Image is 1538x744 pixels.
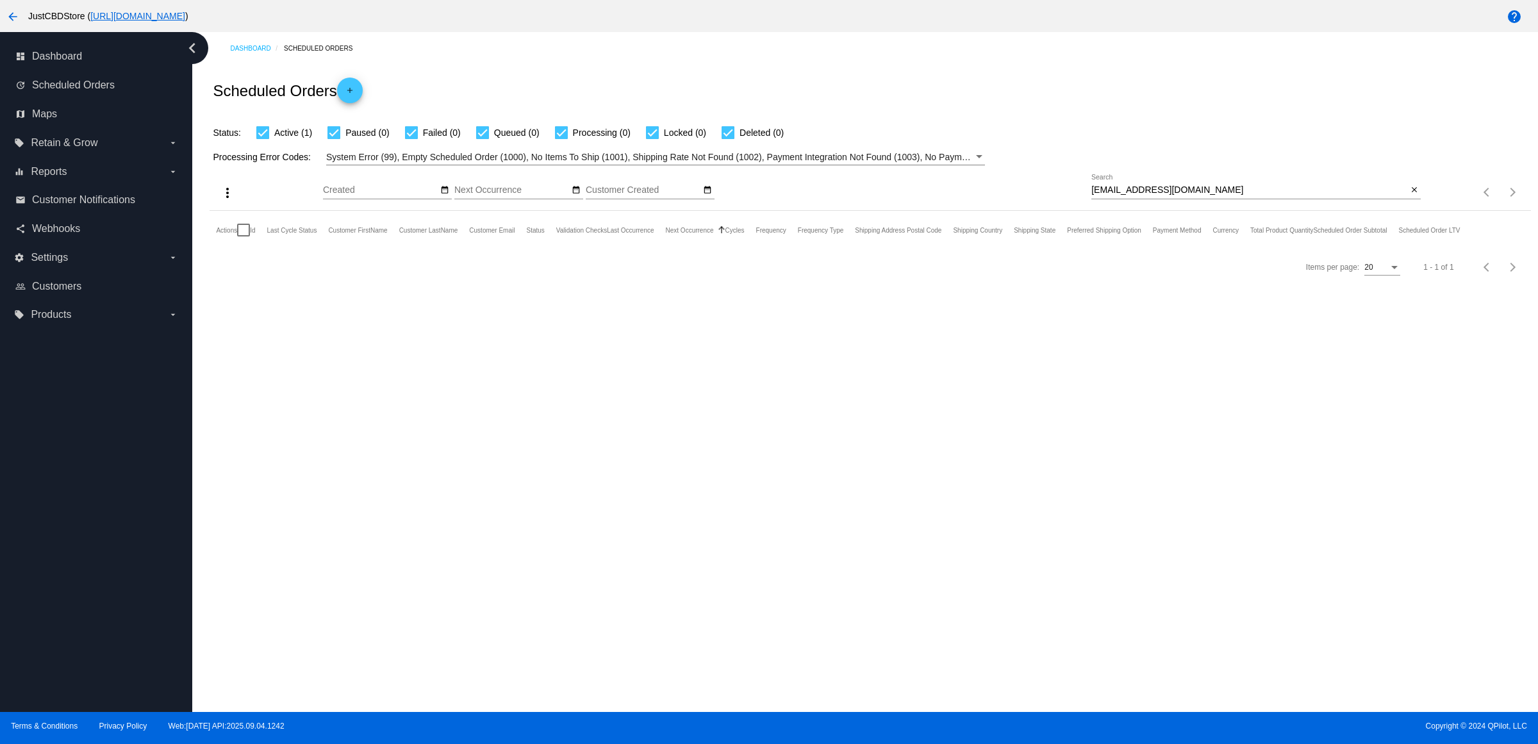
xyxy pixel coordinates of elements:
[1500,179,1526,205] button: Next page
[99,722,147,731] a: Privacy Policy
[1091,185,1407,195] input: Search
[267,226,317,234] button: Change sorting for LastProcessingCycleId
[399,226,458,234] button: Change sorting for CustomerLastName
[740,125,784,140] span: Deleted (0)
[1399,226,1460,234] button: Change sorting for LifetimeValue
[14,252,24,263] i: settings
[284,38,364,58] a: Scheduled Orders
[1407,184,1421,197] button: Clear
[469,226,515,234] button: Change sorting for CustomerEmail
[1410,185,1419,195] mat-icon: close
[169,722,285,731] a: Web:[DATE] API:2025.09.04.1242
[32,223,80,235] span: Webhooks
[250,226,255,234] button: Change sorting for Id
[15,276,178,297] a: people_outline Customers
[213,152,311,162] span: Processing Error Codes:
[1153,226,1202,234] button: Change sorting for PaymentMethod.Type
[855,226,941,234] button: Change sorting for ShippingPostcode
[1475,179,1500,205] button: Previous page
[168,310,178,320] i: arrow_drop_down
[31,166,67,178] span: Reports
[1313,226,1387,234] button: Change sorting for Subtotal
[556,211,607,249] mat-header-cell: Validation Checks
[168,138,178,148] i: arrow_drop_down
[15,80,26,90] i: update
[32,51,82,62] span: Dashboard
[32,108,57,120] span: Maps
[213,78,362,103] h2: Scheduled Orders
[780,722,1527,731] span: Copyright © 2024 QPilot, LLC
[607,226,654,234] button: Change sorting for LastOccurrenceUtc
[1212,226,1239,234] button: Change sorting for CurrencyIso
[15,224,26,234] i: share
[666,226,714,234] button: Change sorting for NextOccurrenceUtc
[326,149,985,165] mat-select: Filter by Processing Error Codes
[14,167,24,177] i: equalizer
[220,185,235,201] mat-icon: more_vert
[1500,254,1526,280] button: Next page
[572,185,581,195] mat-icon: date_range
[11,722,78,731] a: Terms & Conditions
[1250,211,1313,249] mat-header-cell: Total Product Quantity
[342,86,358,101] mat-icon: add
[32,281,81,292] span: Customers
[756,226,786,234] button: Change sorting for Frequency
[31,309,71,320] span: Products
[1475,254,1500,280] button: Previous page
[1423,263,1453,272] div: 1 - 1 of 1
[182,38,203,58] i: chevron_left
[798,226,844,234] button: Change sorting for FrequencyType
[423,125,461,140] span: Failed (0)
[15,281,26,292] i: people_outline
[31,252,68,263] span: Settings
[32,79,115,91] span: Scheduled Orders
[31,137,97,149] span: Retain & Grow
[953,226,1002,234] button: Change sorting for ShippingCountry
[494,125,540,140] span: Queued (0)
[15,104,178,124] a: map Maps
[216,211,237,249] mat-header-cell: Actions
[1014,226,1055,234] button: Change sorting for ShippingState
[1507,9,1522,24] mat-icon: help
[328,226,387,234] button: Change sorting for CustomerFirstName
[1364,263,1400,272] mat-select: Items per page:
[15,46,178,67] a: dashboard Dashboard
[526,226,544,234] button: Change sorting for Status
[703,185,712,195] mat-icon: date_range
[573,125,631,140] span: Processing (0)
[14,138,24,148] i: local_offer
[725,226,745,234] button: Change sorting for Cycles
[5,9,21,24] mat-icon: arrow_back
[90,11,185,21] a: [URL][DOMAIN_NAME]
[15,195,26,205] i: email
[454,185,570,195] input: Next Occurrence
[15,219,178,239] a: share Webhooks
[1306,263,1359,272] div: Items per page:
[15,51,26,62] i: dashboard
[323,185,438,195] input: Created
[168,167,178,177] i: arrow_drop_down
[168,252,178,263] i: arrow_drop_down
[440,185,449,195] mat-icon: date_range
[15,190,178,210] a: email Customer Notifications
[345,125,389,140] span: Paused (0)
[586,185,701,195] input: Customer Created
[1364,263,1373,272] span: 20
[32,194,135,206] span: Customer Notifications
[15,75,178,95] a: update Scheduled Orders
[14,310,24,320] i: local_offer
[15,109,26,119] i: map
[213,128,241,138] span: Status:
[230,38,284,58] a: Dashboard
[28,11,188,21] span: JustCBDStore ( )
[274,125,312,140] span: Active (1)
[1067,226,1141,234] button: Change sorting for PreferredShippingOption
[664,125,706,140] span: Locked (0)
